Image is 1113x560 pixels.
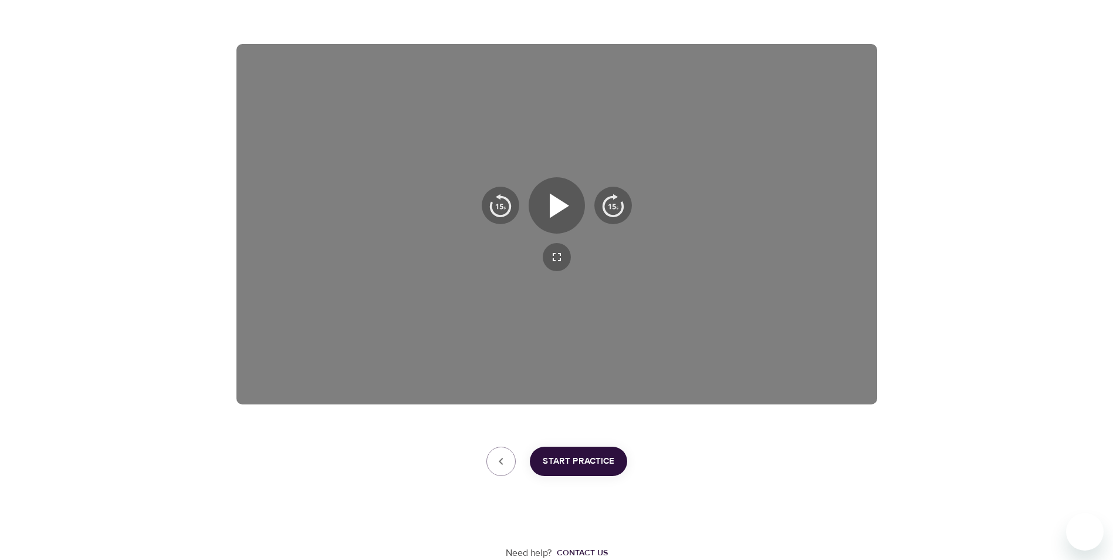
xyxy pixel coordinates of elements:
p: Need help? [506,546,552,560]
img: 15s_prev.svg [489,194,512,217]
div: Contact us [557,547,608,559]
a: Contact us [552,547,608,559]
iframe: Button to launch messaging window [1066,513,1104,551]
button: Start Practice [530,447,627,476]
span: Start Practice [543,454,614,469]
img: 15s_next.svg [601,194,625,217]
